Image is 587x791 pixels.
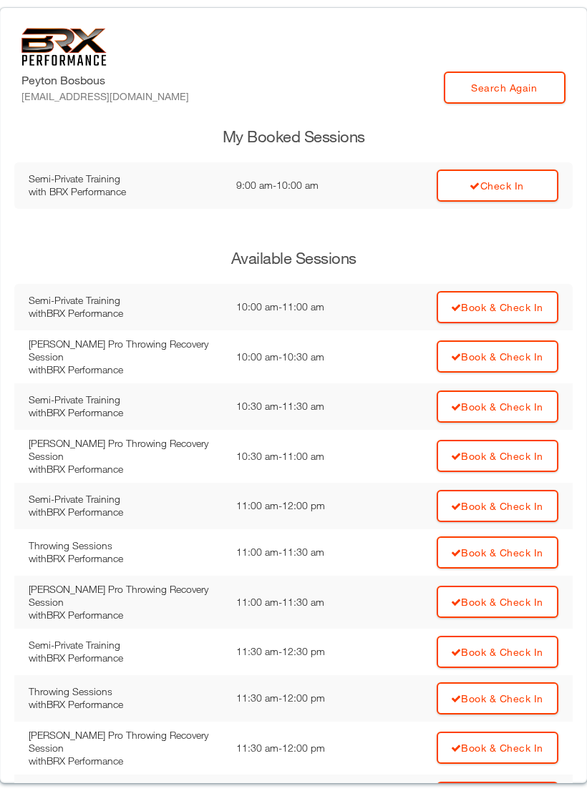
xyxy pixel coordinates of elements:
a: Book & Check In [437,440,558,472]
div: Throwing Sessions [29,539,222,552]
div: Semi-Private Training [29,393,222,406]
td: 11:00 am - 11:30 am [229,576,374,629]
a: Book & Check In [437,682,558,714]
label: Peyton Bosbous [21,72,189,104]
td: 10:30 am - 11:30 am [229,383,374,430]
td: 11:30 am - 12:00 pm [229,675,374,722]
a: Book & Check In [437,340,558,373]
div: [PERSON_NAME] Pro Throwing Recovery Session [29,338,222,363]
a: Check In [437,169,558,202]
div: with BRX Performance [29,307,222,320]
div: with BRX Performance [29,463,222,476]
div: with BRX Performance [29,406,222,419]
div: with BRX Performance [29,755,222,767]
td: 11:00 am - 11:30 am [229,529,374,576]
div: with BRX Performance [29,609,222,621]
td: 11:30 am - 12:30 pm [229,629,374,675]
a: Book & Check In [437,390,558,423]
td: 11:30 am - 12:00 pm [229,722,374,775]
td: 11:00 am - 12:00 pm [229,483,374,529]
div: with BRX Performance [29,363,222,376]
div: [PERSON_NAME] Pro Throwing Recovery Session [29,437,222,463]
div: with BRX Performance [29,552,222,565]
div: with BRX Performance [29,506,222,519]
h3: My Booked Sessions [14,126,573,148]
td: 9:00 am - 10:00 am [229,162,367,209]
a: Book & Check In [437,536,558,569]
div: with BRX Performance [29,652,222,664]
div: [EMAIL_ADDRESS][DOMAIN_NAME] [21,89,189,104]
img: 6f7da32581c89ca25d665dc3aae533e4f14fe3ef_original.svg [21,28,107,66]
div: Semi-Private Training [29,294,222,307]
div: Semi-Private Training [29,172,222,185]
div: with BRX Performance [29,698,222,711]
td: 10:30 am - 11:00 am [229,430,374,483]
td: 10:00 am - 11:00 am [229,284,374,330]
div: with BRX Performance [29,185,222,198]
a: Book & Check In [437,732,558,764]
a: Book & Check In [437,291,558,323]
a: Book & Check In [437,586,558,618]
div: Semi-Private Training [29,493,222,506]
a: Book & Check In [437,636,558,668]
div: [PERSON_NAME] Pro Throwing Recovery Session [29,729,222,755]
h3: Available Sessions [14,247,573,270]
div: Throwing Sessions [29,685,222,698]
div: [PERSON_NAME] Pro Throwing Recovery Session [29,583,222,609]
td: 10:00 am - 10:30 am [229,330,374,383]
a: Search Again [444,72,566,104]
a: Book & Check In [437,490,558,522]
div: Semi-Private Training [29,639,222,652]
